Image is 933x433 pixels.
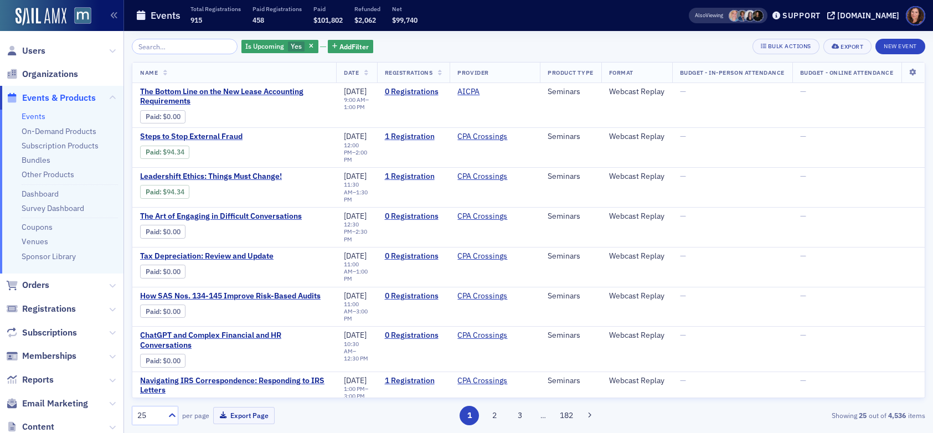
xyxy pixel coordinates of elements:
span: [DATE] [344,375,367,385]
a: Paid [146,188,159,196]
time: 2:30 PM [344,228,367,243]
a: On-Demand Products [22,126,96,136]
button: Bulk Actions [752,39,819,54]
span: Dee Sullivan [729,10,740,22]
span: — [680,86,686,96]
span: — [680,291,686,301]
span: — [680,375,686,385]
div: Seminars [548,172,593,182]
span: : [146,267,163,276]
span: Viewing [695,12,723,19]
span: $0.00 [163,228,181,236]
a: Dashboard [22,189,59,199]
a: Paid [146,112,159,121]
div: [DOMAIN_NAME] [837,11,899,20]
time: 9:00 AM [344,96,365,104]
span: — [680,330,686,340]
span: — [800,375,806,385]
span: 458 [252,16,264,24]
span: $0.00 [163,267,181,276]
div: – [344,385,369,400]
span: — [680,171,686,181]
span: Kelly Brown [744,10,756,22]
span: Tax Depreciation: Review and Update [140,251,326,261]
div: – [344,142,369,163]
span: : [146,357,163,365]
span: Content [22,421,54,433]
strong: 25 [857,410,869,420]
span: $0.00 [163,357,181,365]
span: CPA Crossings [457,172,527,182]
a: How SAS Nos. 134-145 Improve Risk-Based Audits [140,291,326,301]
div: Webcast Replay [609,376,664,386]
div: Seminars [548,291,593,301]
span: : [146,188,163,196]
a: Survey Dashboard [22,203,84,213]
span: — [800,211,806,221]
span: CPA Crossings [457,212,527,221]
span: CPA Crossings [457,331,527,341]
span: CPA Crossings [457,251,527,261]
button: AddFilter [328,40,373,54]
time: 11:30 AM [344,181,359,195]
a: View Homepage [66,7,91,26]
a: ChatGPT and Complex Financial and HR Conversations [140,331,328,350]
a: Memberships [6,350,76,362]
div: Webcast Replay [609,331,664,341]
div: Webcast Replay [609,291,664,301]
span: Steps to Stop External Fraud [140,132,326,142]
a: Subscription Products [22,141,99,151]
a: CPA Crossings [457,291,507,301]
time: 3:00 PM [344,392,365,400]
span: [DATE] [344,211,367,221]
a: 0 Registrations [385,291,442,301]
span: Leadershift Ethics: Things Must Change! [140,172,326,182]
div: Webcast Replay [609,212,664,221]
span: … [535,410,551,420]
span: 915 [190,16,202,24]
time: 11:00 AM [344,300,359,315]
a: Coupons [22,222,53,232]
strong: 4,536 [886,410,908,420]
span: Is Upcoming [245,42,284,50]
div: 25 [137,410,162,421]
h1: Events [151,9,181,22]
button: 3 [510,406,529,425]
span: Email Marketing [22,398,88,410]
span: Profile [906,6,925,25]
button: 182 [556,406,576,425]
a: Paid [146,357,159,365]
div: Bulk Actions [768,43,811,49]
span: Events & Products [22,92,96,104]
a: SailAMX [16,8,66,25]
span: $2,062 [354,16,376,24]
time: 10:30 AM [344,340,359,355]
span: — [800,251,806,261]
span: Subscriptions [22,327,77,339]
span: $101,802 [313,16,343,24]
p: Total Registrations [190,5,241,13]
div: Paid: 1 - $9434 [140,146,189,159]
span: CPA Crossings [457,132,527,142]
button: 2 [485,406,504,425]
div: Webcast Replay [609,132,664,142]
a: 0 Registrations [385,212,442,221]
span: Organizations [22,68,78,80]
a: 1 Registration [385,376,442,386]
span: The Art of Engaging in Difficult Conversations [140,212,326,221]
p: Paid Registrations [252,5,302,13]
time: 1:00 PM [344,385,365,393]
div: Seminars [548,331,593,341]
span: Budget - Online Attendance [800,69,894,76]
span: $0.00 [163,307,181,316]
a: CPA Crossings [457,212,507,221]
a: CPA Crossings [457,376,507,386]
div: – [344,301,369,322]
span: : [146,112,163,121]
div: – [344,96,369,111]
time: 3:00 PM [344,307,368,322]
div: Webcast Replay [609,251,664,261]
button: Export [823,39,872,54]
a: Email Marketing [6,398,88,410]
